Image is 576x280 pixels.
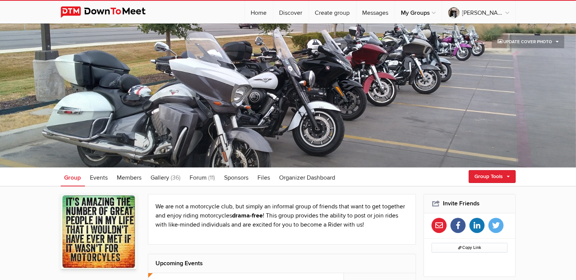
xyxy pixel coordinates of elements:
a: Update Cover Photo [491,35,565,48]
span: Files [258,174,270,181]
a: Organizer Dashboard [276,167,339,186]
span: (36) [171,174,181,181]
span: Organizer Dashboard [279,174,336,181]
a: Group [61,167,85,186]
span: (11) [209,174,215,181]
img: Just Friends [61,194,137,270]
a: [PERSON_NAME] [442,1,515,23]
a: Home [245,1,273,23]
p: We are not a motorcycle club, but simply an informal group of friends that want to get together a... [156,202,408,229]
a: Create group [309,1,356,23]
a: Forum (11) [186,167,219,186]
a: Gallery (36) [147,167,185,186]
h2: Upcoming Events [156,254,408,272]
img: DownToMeet [61,6,157,18]
a: Messages [356,1,395,23]
a: Files [254,167,274,186]
a: Members [113,167,146,186]
span: Members [117,174,142,181]
span: Sponsors [224,174,249,181]
span: Copy Link [458,245,481,250]
h2: Invite Friends [432,194,508,213]
a: Sponsors [221,167,253,186]
button: Copy Link [432,243,508,253]
a: My Groups [395,1,442,23]
a: Group Tools [469,170,516,183]
strong: drama-free [232,212,263,219]
span: Gallery [151,174,170,181]
span: Events [90,174,108,181]
span: Group [64,174,81,181]
a: Events [86,167,112,186]
span: Forum [190,174,207,181]
a: Discover [273,1,309,23]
